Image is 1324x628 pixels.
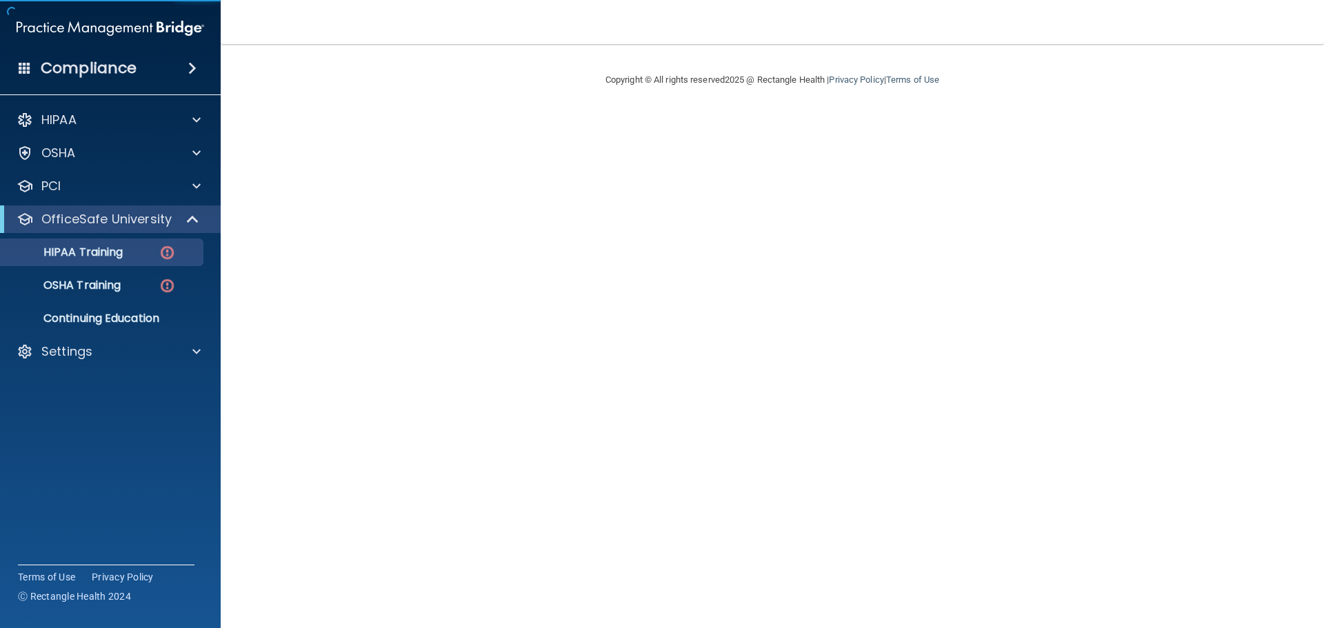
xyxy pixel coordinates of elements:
p: OSHA [41,145,76,161]
p: OSHA Training [9,278,121,292]
a: HIPAA [17,112,201,128]
a: Terms of Use [886,74,939,85]
img: danger-circle.6113f641.png [159,244,176,261]
p: HIPAA Training [9,245,123,259]
a: Privacy Policy [829,74,883,85]
p: OfficeSafe University [41,211,172,227]
p: HIPAA [41,112,77,128]
span: Ⓒ Rectangle Health 2024 [18,589,131,603]
p: Continuing Education [9,312,197,325]
a: PCI [17,178,201,194]
a: OSHA [17,145,201,161]
p: Settings [41,343,92,360]
img: danger-circle.6113f641.png [159,277,176,294]
div: Copyright © All rights reserved 2025 @ Rectangle Health | | [521,58,1024,102]
img: PMB logo [17,14,204,42]
p: PCI [41,178,61,194]
a: OfficeSafe University [17,211,200,227]
h4: Compliance [41,59,137,78]
a: Terms of Use [18,570,75,584]
a: Privacy Policy [92,570,154,584]
a: Settings [17,343,201,360]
